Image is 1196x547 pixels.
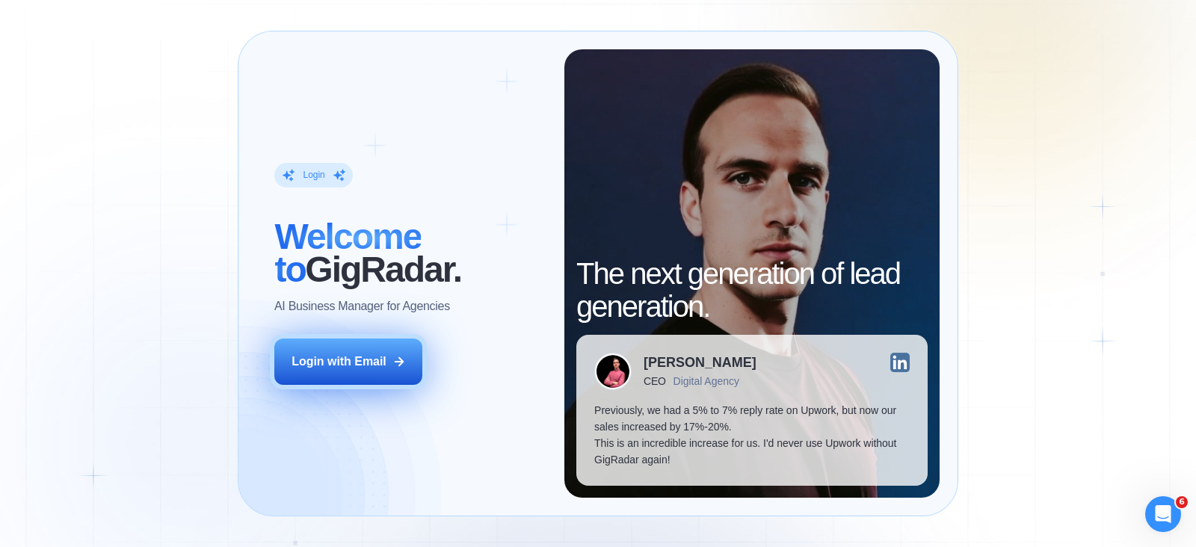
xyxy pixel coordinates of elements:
h2: ‍ GigRadar. [274,220,546,286]
h2: The next generation of lead generation. [576,257,927,323]
span: 6 [1176,496,1188,508]
div: [PERSON_NAME] [644,356,756,369]
span: Welcome to [274,217,421,289]
div: Login with Email [292,353,386,370]
button: Login with Email [274,339,422,385]
div: Digital Agency [673,375,739,387]
div: Login [303,169,324,181]
iframe: Intercom live chat [1145,496,1181,532]
p: AI Business Manager for Agencies [274,298,450,315]
div: CEO [644,375,665,387]
p: Previously, we had a 5% to 7% reply rate on Upwork, but now our sales increased by 17%-20%. This ... [594,402,909,468]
